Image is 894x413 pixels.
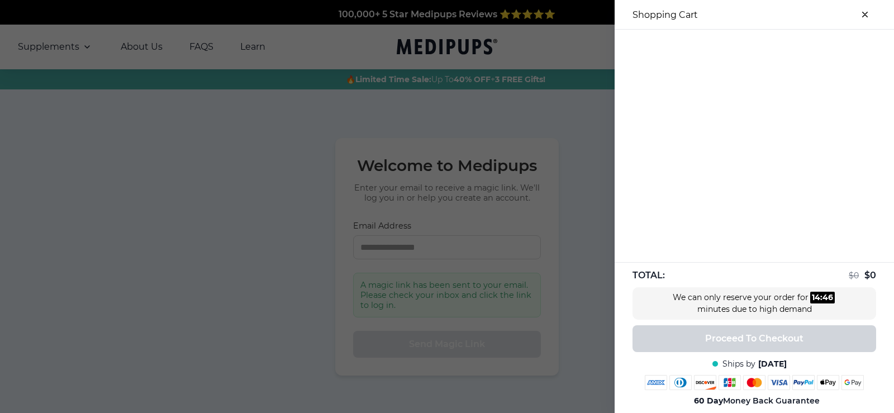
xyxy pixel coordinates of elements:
[810,292,835,303] div: :
[633,10,698,20] h3: Shopping Cart
[792,375,815,390] img: paypal
[694,396,820,406] span: Money Back Guarantee
[719,375,741,390] img: jcb
[633,269,665,282] span: TOTAL:
[768,375,790,390] img: visa
[841,375,864,390] img: google
[694,375,716,390] img: discover
[743,375,765,390] img: mastercard
[669,375,692,390] img: diners-club
[812,292,820,303] div: 14
[694,396,723,406] strong: 60 Day
[849,270,859,281] span: $ 0
[822,292,833,303] div: 46
[854,3,876,26] button: close-cart
[758,359,787,369] span: [DATE]
[645,375,667,390] img: amex
[817,375,839,390] img: apple
[864,270,876,281] span: $ 0
[670,292,838,315] div: We can only reserve your order for minutes due to high demand
[722,359,755,369] span: Ships by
